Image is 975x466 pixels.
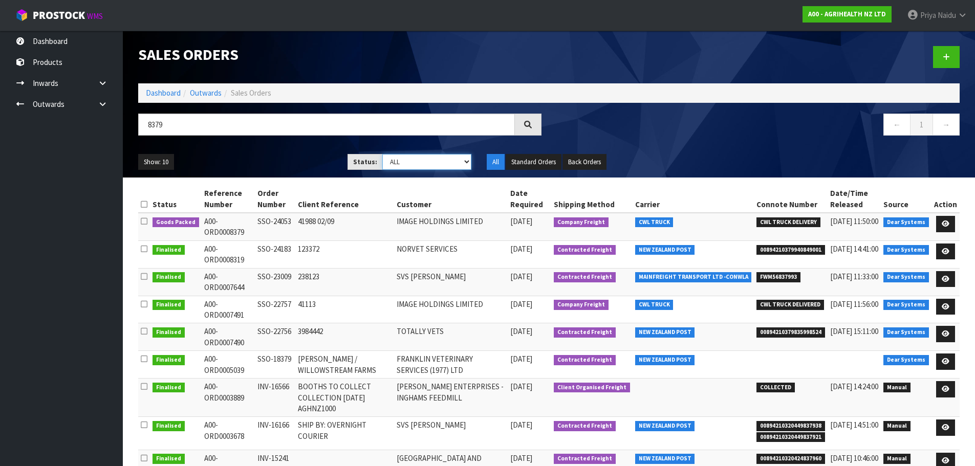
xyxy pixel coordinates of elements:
[635,327,695,338] span: NEW ZEALAND POST
[153,383,185,393] span: Finalised
[394,296,508,323] td: IMAGE HOLDINGS LIMITED
[295,213,394,240] td: 41988 02/09
[153,245,185,255] span: Finalised
[756,327,825,338] span: 00894210379835998524
[803,6,892,23] a: A00 - AGRIHEALTH NZ LTD
[153,300,185,310] span: Finalised
[202,268,255,296] td: A00-ORD0007644
[508,185,551,213] th: Date Required
[202,240,255,268] td: A00-ORD0008319
[202,351,255,379] td: A00-ORD0005039
[756,421,825,431] span: 00894210320449837938
[510,216,532,226] span: [DATE]
[756,217,820,228] span: CWL TRUCK DELIVERY
[910,114,933,136] a: 1
[830,244,878,254] span: [DATE] 14:41:00
[754,185,828,213] th: Connote Number
[557,114,960,139] nav: Page navigation
[295,268,394,296] td: 238123
[202,296,255,323] td: A00-ORD0007491
[202,323,255,351] td: A00-ORD0007490
[883,217,929,228] span: Dear Systems
[551,185,633,213] th: Shipping Method
[255,240,295,268] td: SSO-24183
[295,379,394,417] td: BOOTHS TO COLLECT COLLECTION [DATE] AGHNZ1000
[510,453,532,463] span: [DATE]
[255,213,295,240] td: SSO-24053
[15,9,28,21] img: cube-alt.png
[883,355,929,365] span: Dear Systems
[554,383,630,393] span: Client Organised Freight
[295,417,394,450] td: SHIP BY: OVERNIGHT COURIER
[830,382,878,391] span: [DATE] 14:24:00
[255,351,295,379] td: SSO-18379
[756,432,825,442] span: 00894210320449837921
[138,46,541,63] h1: Sales Orders
[883,300,929,310] span: Dear Systems
[554,355,616,365] span: Contracted Freight
[394,185,508,213] th: Customer
[635,355,695,365] span: NEW ZEALAND POST
[153,421,185,431] span: Finalised
[510,326,532,336] span: [DATE]
[202,185,255,213] th: Reference Number
[506,154,561,170] button: Standard Orders
[830,453,878,463] span: [DATE] 10:46:00
[87,11,103,21] small: WMS
[146,88,181,98] a: Dashboard
[756,272,800,282] span: FWM56837993
[150,185,202,213] th: Status
[931,185,960,213] th: Action
[554,245,616,255] span: Contracted Freight
[510,299,532,309] span: [DATE]
[394,323,508,351] td: TOTALLY VETS
[635,454,695,464] span: NEW ZEALAND POST
[883,383,911,393] span: Manual
[231,88,271,98] span: Sales Orders
[883,421,911,431] span: Manual
[487,154,505,170] button: All
[883,327,929,338] span: Dear Systems
[394,240,508,268] td: NORVET SERVICES
[153,217,199,228] span: Goods Packed
[881,185,931,213] th: Source
[510,382,532,391] span: [DATE]
[756,454,825,464] span: 00894210320424837960
[756,383,795,393] span: COLLECTED
[255,379,295,417] td: INV-16566
[828,185,881,213] th: Date/Time Released
[635,272,752,282] span: MAINFREIGHT TRANSPORT LTD -CONWLA
[883,114,911,136] a: ←
[394,351,508,379] td: FRANKLIN VETERINARY SERVICES (1977) LTD
[394,213,508,240] td: IMAGE HOLDINGS LIMITED
[138,154,174,170] button: Show: 10
[510,354,532,364] span: [DATE]
[756,245,825,255] span: 00894210379940849001
[202,213,255,240] td: A00-ORD0008379
[635,421,695,431] span: NEW ZEALAND POST
[255,417,295,450] td: INV-16166
[808,10,886,18] strong: A00 - AGRIHEALTH NZ LTD
[295,185,394,213] th: Client Reference
[830,326,878,336] span: [DATE] 15:11:00
[295,296,394,323] td: 41113
[554,327,616,338] span: Contracted Freight
[295,351,394,379] td: [PERSON_NAME] / WILLOWSTREAM FARMS
[153,454,185,464] span: Finalised
[830,299,878,309] span: [DATE] 11:56:00
[153,272,185,282] span: Finalised
[394,417,508,450] td: SVS [PERSON_NAME]
[295,323,394,351] td: 3984442
[255,185,295,213] th: Order Number
[510,420,532,430] span: [DATE]
[635,245,695,255] span: NEW ZEALAND POST
[938,10,956,20] span: Naidu
[562,154,606,170] button: Back Orders
[255,268,295,296] td: SSO-23009
[255,323,295,351] td: SSO-22756
[153,327,185,338] span: Finalised
[202,417,255,450] td: A00-ORD0003678
[202,379,255,417] td: A00-ORD0003889
[153,355,185,365] span: Finalised
[510,244,532,254] span: [DATE]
